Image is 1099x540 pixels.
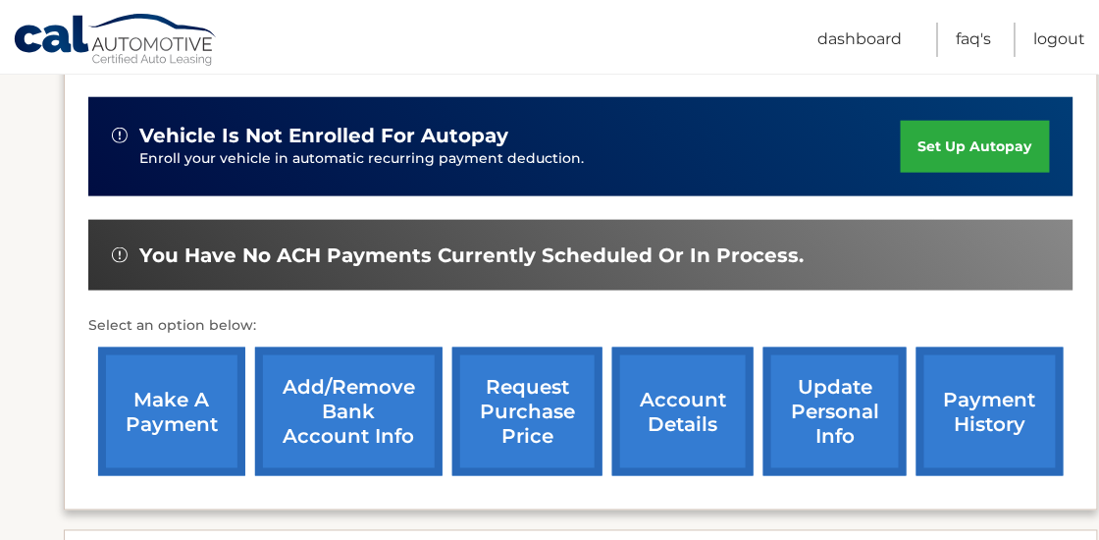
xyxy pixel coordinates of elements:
[957,23,992,57] a: FAQ's
[139,148,901,170] p: Enroll your vehicle in automatic recurring payment deduction.
[98,348,245,476] a: make a payment
[763,348,907,476] a: update personal info
[88,314,1073,338] p: Select an option below:
[139,243,804,268] span: You have no ACH payments currently scheduled or in process.
[13,13,219,70] a: Cal Automotive
[916,348,1064,476] a: payment history
[452,348,602,476] a: request purchase price
[255,348,443,476] a: Add/Remove bank account info
[112,247,128,263] img: alert-white.svg
[817,23,902,57] a: Dashboard
[1034,23,1086,57] a: Logout
[112,128,128,143] img: alert-white.svg
[612,348,754,476] a: account details
[901,121,1050,173] a: set up autopay
[139,124,508,148] span: vehicle is not enrolled for autopay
